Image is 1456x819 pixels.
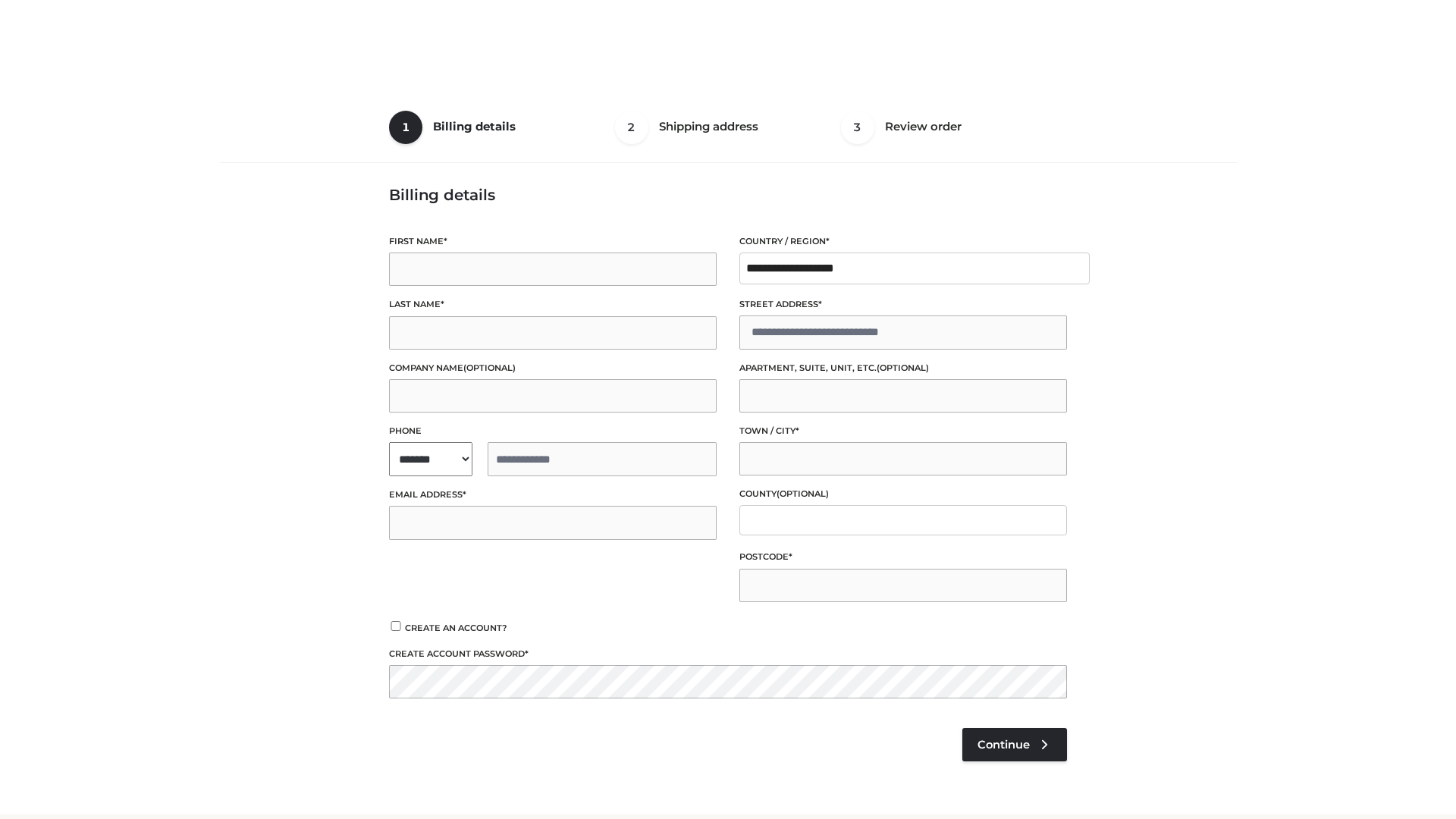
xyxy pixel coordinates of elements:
span: 3 [841,111,874,144]
span: (optional) [877,362,929,373]
label: County [739,487,1067,501]
h3: Billing details [389,186,1067,204]
a: Continue [962,728,1067,761]
span: Billing details [433,119,516,133]
label: Apartment, suite, unit, etc. [739,361,1067,375]
label: Company name [389,361,717,375]
span: Review order [885,119,962,133]
span: (optional) [463,362,516,373]
input: Create an account? [389,621,403,631]
span: Continue [977,738,1030,752]
label: Town / City [739,424,1067,438]
label: Email address [389,488,717,502]
span: (optional) [777,488,829,499]
label: First name [389,234,717,249]
label: Country / Region [739,234,1067,249]
label: Last name [389,297,717,312]
span: 2 [615,111,648,144]
span: 1 [389,111,422,144]
span: Shipping address [659,119,758,133]
label: Create account password [389,647,1067,661]
label: Street address [739,297,1067,312]
label: Postcode [739,550,1067,564]
label: Phone [389,424,717,438]
span: Create an account? [405,623,507,633]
